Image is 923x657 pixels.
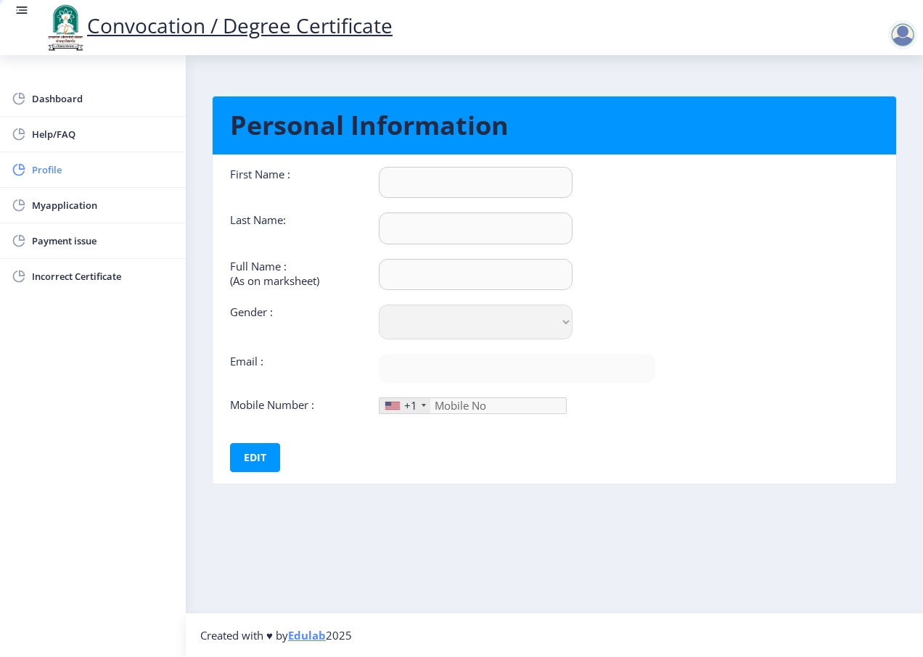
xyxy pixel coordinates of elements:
div: Email : [219,354,368,383]
span: Created with ♥ by 2025 [200,628,352,642]
span: Help/FAQ [32,125,174,143]
span: Profile [32,161,174,178]
span: Incorrect Certificate [32,268,174,285]
a: Convocation / Degree Certificate [44,12,393,39]
span: Payment issue [32,232,174,249]
div: Full Name : (As on marksheet) [219,259,368,290]
button: Edit [230,443,280,472]
span: Myapplication [32,197,174,214]
h1: Personal Information [230,108,879,143]
div: Gender : [219,305,368,339]
div: Mobile Number : [219,397,368,414]
span: Dashboard [32,90,174,107]
img: logo [44,3,87,52]
div: First Name : [219,167,368,198]
div: +1 [404,398,417,413]
input: Mobile No [379,397,567,414]
div: Last Name: [219,212,368,244]
div: United States: +1 [380,398,430,413]
a: Edulab [288,628,326,642]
